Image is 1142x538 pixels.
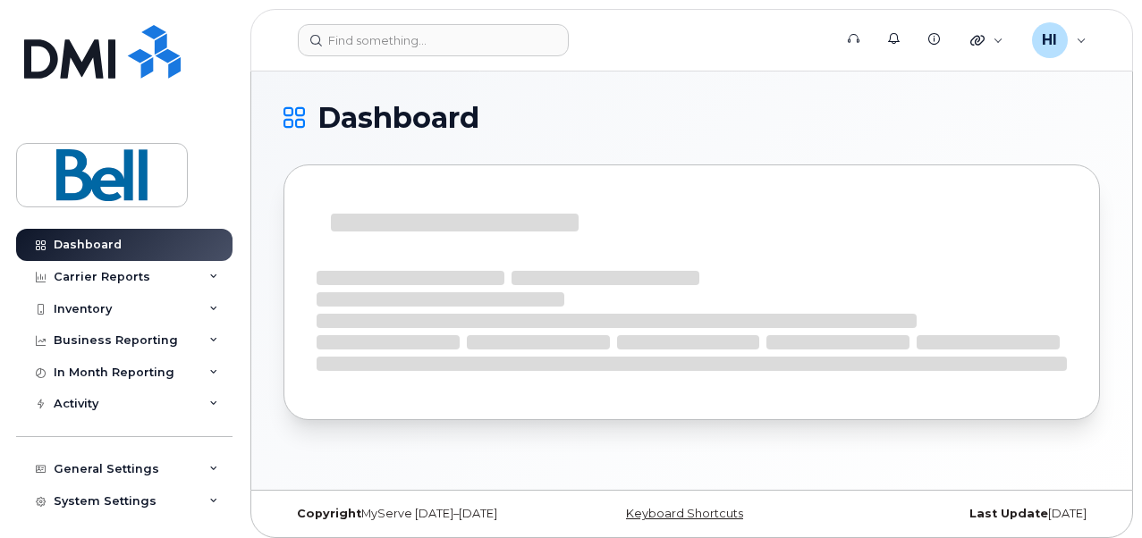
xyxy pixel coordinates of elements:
span: Dashboard [317,105,479,131]
a: Keyboard Shortcuts [626,507,743,520]
div: [DATE] [828,507,1100,521]
strong: Last Update [969,507,1048,520]
div: MyServe [DATE]–[DATE] [283,507,555,521]
strong: Copyright [297,507,361,520]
